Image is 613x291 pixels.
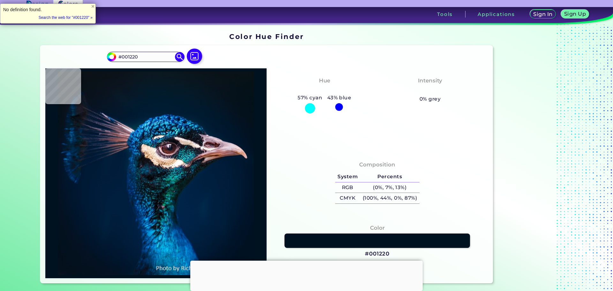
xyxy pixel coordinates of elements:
[360,193,420,203] h5: (100%, 44%, 0%, 87%)
[420,95,441,103] h5: 0% grey
[175,52,185,62] img: icon search
[365,250,390,258] h3: #001220
[335,182,360,193] h5: RGB
[534,12,551,17] h5: Sign In
[496,30,575,286] iframe: Advertisement
[562,10,587,18] a: Sign Up
[565,11,585,16] h5: Sign Up
[306,86,343,94] h3: Cyan-Blue
[416,86,444,94] h3: Vibrant
[116,52,175,61] input: type color..
[187,49,202,64] img: icon picture
[531,10,555,18] a: Sign In
[478,12,515,17] h3: Applications
[49,72,263,275] img: img_pavlin.jpg
[319,76,330,85] h4: Hue
[190,261,423,289] iframe: Advertisement
[325,94,354,102] h5: 43% blue
[437,12,453,17] h3: Tools
[370,223,385,233] h4: Color
[229,32,304,41] h1: Color Hue Finder
[360,172,420,182] h5: Percents
[335,172,360,182] h5: System
[418,76,442,85] h4: Intensity
[359,160,395,169] h4: Composition
[26,1,48,7] img: ArtyClick Design logo
[360,182,420,193] h5: (0%, 7%, 13%)
[335,193,360,203] h5: CMYK
[295,94,325,102] h5: 57% cyan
